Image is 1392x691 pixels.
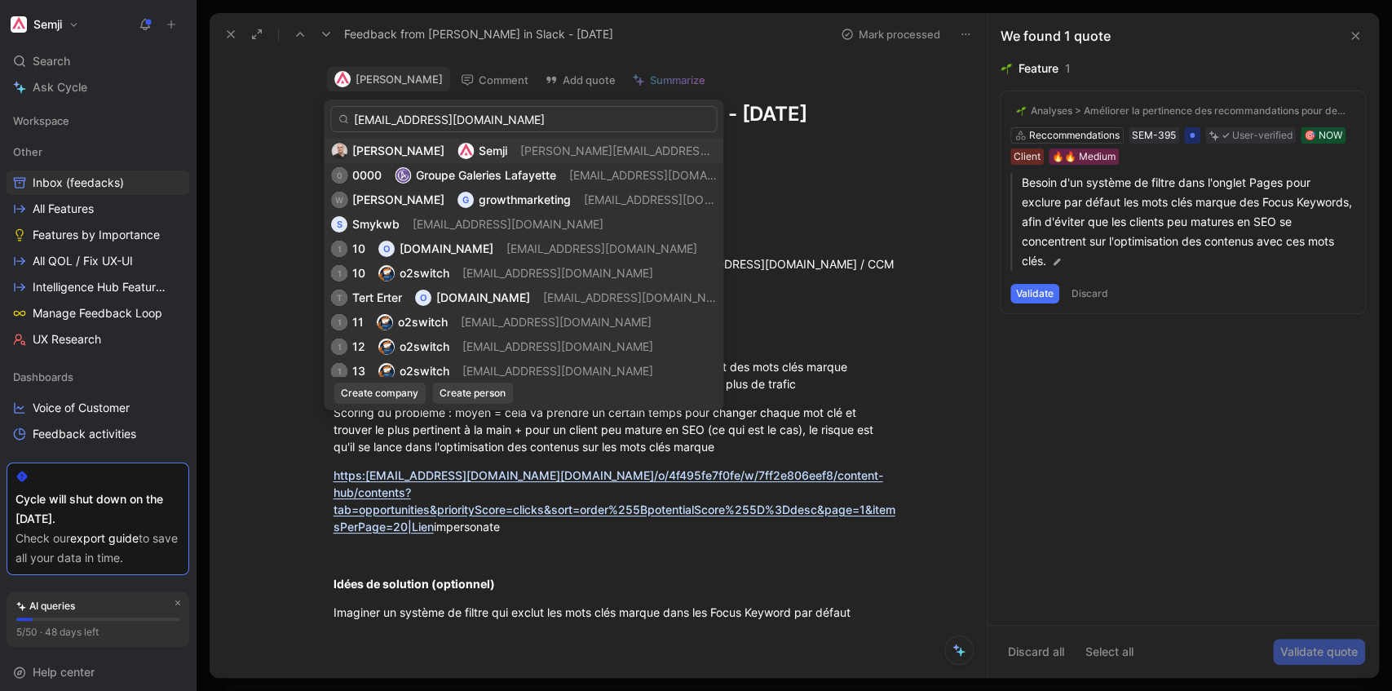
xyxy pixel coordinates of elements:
[400,364,449,378] span: o2switch
[432,383,513,404] button: Create person
[377,314,393,330] img: logo
[331,290,347,306] div: T
[331,192,347,208] div: w
[352,315,364,329] span: 11
[352,217,400,231] span: Smykwb
[352,290,402,304] span: Tert Erter
[462,364,653,378] span: [EMAIL_ADDRESS][DOMAIN_NAME]
[334,383,426,404] button: Create company
[352,266,365,280] span: 10
[462,266,653,280] span: [EMAIL_ADDRESS][DOMAIN_NAME]
[400,241,493,255] span: [DOMAIN_NAME]
[440,385,506,401] span: Create person
[395,167,411,184] img: logo
[331,363,347,379] div: 1
[352,364,365,378] span: 13
[378,339,395,355] img: logo
[352,168,382,182] span: 0000
[416,168,556,182] span: Groupe Galeries Lafayette
[341,385,418,401] span: Create company
[330,106,717,132] input: Search...
[398,315,448,329] span: o2switch
[352,339,365,353] span: 12
[462,339,653,353] span: [EMAIL_ADDRESS][DOMAIN_NAME]
[331,314,347,330] div: 1
[506,241,697,255] span: [EMAIL_ADDRESS][DOMAIN_NAME]
[331,167,347,184] div: 0
[457,143,474,159] img: logo
[461,315,652,329] span: [EMAIL_ADDRESS][DOMAIN_NAME]
[331,143,347,159] img: a90fc509626a46409fdba85eceb82909.jpg
[520,144,803,157] span: [PERSON_NAME][EMAIL_ADDRESS][DOMAIN_NAME]
[400,339,449,353] span: o2switch
[331,339,347,355] div: 1
[543,290,734,304] span: [EMAIL_ADDRESS][DOMAIN_NAME]
[436,290,530,304] span: [DOMAIN_NAME]
[584,193,775,206] span: [EMAIL_ADDRESS][DOMAIN_NAME]
[479,193,571,206] span: growthmarketing
[479,144,507,157] span: Semji
[331,241,347,257] div: 1
[331,216,347,233] div: S
[352,193,444,206] span: [PERSON_NAME]
[378,265,395,281] img: logo
[413,217,603,231] span: [EMAIL_ADDRESS][DOMAIN_NAME]
[352,144,444,157] span: [PERSON_NAME]
[400,266,449,280] span: o2switch
[457,192,474,208] div: g
[352,241,365,255] span: 10
[415,290,431,306] div: o
[378,363,395,379] img: logo
[378,241,395,257] div: o
[569,168,760,182] span: [EMAIL_ADDRESS][DOMAIN_NAME]
[331,265,347,281] div: 1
